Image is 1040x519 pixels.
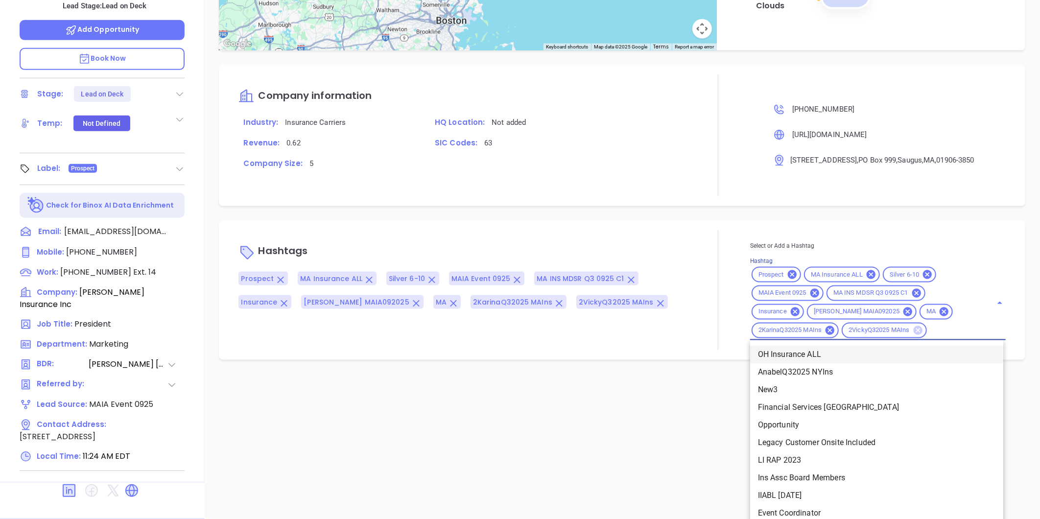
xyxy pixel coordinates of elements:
[750,452,1003,470] li: LI RAP 2023
[389,274,425,284] span: Silver 6-10
[37,399,87,409] span: Lead Source:
[804,267,880,283] div: MA Insurance ALL
[64,226,167,237] span: [EMAIL_ADDRESS][DOMAIN_NAME]
[241,274,274,284] span: Prospect
[750,240,1006,251] p: Select or Add a Hashtag
[37,451,81,461] span: Local Time:
[243,117,278,127] span: Industry:
[675,44,714,49] a: Report a map error
[37,287,77,297] span: Company:
[66,246,137,258] span: [PHONE_NUMBER]
[692,19,712,39] button: Map camera controls
[484,139,492,147] span: 63
[37,161,61,176] div: Label:
[753,271,790,279] span: Prospect
[451,274,511,284] span: MAIA Event 0925
[435,138,477,148] span: SIC Codes:
[221,38,254,50] a: Open this area in Google Maps (opens a new window)
[27,197,45,214] img: Ai-Enrich-DaqCidB-.svg
[74,318,111,330] span: President
[81,86,123,102] div: Lead on Deck
[883,267,936,283] div: Silver 6-10
[243,138,280,148] span: Revenue:
[78,53,126,63] span: Book Now
[594,44,647,49] span: Map data ©2025 Google
[790,156,857,165] span: [STREET_ADDRESS]
[752,267,801,283] div: Prospect
[752,323,839,338] div: 2KarinaQ32025 MAIns
[46,200,174,211] p: Check for Binox AI Data Enrichment
[750,381,1003,399] li: New3
[285,118,346,127] span: Insurance Carriers
[808,308,905,316] span: [PERSON_NAME] MAIA092025
[750,470,1003,487] li: Ins Assc Board Members
[750,417,1003,434] li: Opportunity
[37,267,58,277] span: Work :
[935,156,974,165] span: , 01906-3850
[537,274,624,284] span: MA INS MDSR Q3 0925 C1
[750,364,1003,381] li: AnabelQ32025 NYIns
[241,298,277,307] span: Insurance
[60,266,131,278] span: [PHONE_NUMBER]
[435,117,485,127] span: HQ Location:
[653,43,669,50] a: Terms (opens in new tab)
[792,130,867,139] span: [URL][DOMAIN_NAME]
[38,226,61,238] span: Email:
[753,308,793,316] span: Insurance
[89,338,128,350] span: Marketing
[922,156,935,165] span: , MA
[37,247,64,257] span: Mobile :
[993,296,1007,310] button: Close
[286,139,300,147] span: 0.62
[20,286,144,310] span: [PERSON_NAME] Insurance Inc
[304,298,409,307] span: [PERSON_NAME] MAIA092025
[884,271,925,279] span: Silver 6-10
[83,450,130,462] span: 11:24 AM EDT
[436,298,447,307] span: MA
[221,38,254,50] img: Google
[750,487,1003,505] li: IIABL [DATE]
[805,271,869,279] span: MA Insurance ALL
[753,289,812,298] span: MAIA Event 0925
[258,89,372,102] span: Company information
[37,87,64,101] div: Stage:
[753,327,828,335] span: 2KarinaQ32025 MAIns
[71,163,95,174] span: Prospect
[842,323,926,338] div: 2VickyQ32025 MAIns
[750,399,1003,417] li: Financial Services [GEOGRAPHIC_DATA]
[752,304,804,320] div: Insurance
[752,285,824,301] div: MAIA Event 0925
[750,259,773,264] label: Hashtag
[579,298,654,307] span: 2VickyQ32025 MAIns
[37,378,88,391] span: Referred by:
[827,285,925,301] div: MA INS MDSR Q3 0925 C1
[990,301,994,305] button: Clear
[243,158,302,168] span: Company Size:
[750,346,1003,364] li: OH Insurance ALL
[131,266,156,278] span: Ext. 14
[258,244,307,258] span: Hashtags
[83,116,120,131] div: Not Defined
[37,358,88,371] span: BDR:
[546,44,588,50] button: Keyboard shortcuts
[792,105,854,114] span: [PHONE_NUMBER]
[65,24,140,34] span: Add Opportunity
[89,399,153,410] span: MAIA Event 0925
[37,116,63,131] div: Temp:
[921,308,942,316] span: MA
[857,156,896,165] span: , PO Box 999
[309,159,313,168] span: 5
[897,156,922,165] span: , Saugus
[89,358,167,371] span: [PERSON_NAME] [PERSON_NAME]
[300,274,362,284] span: MA Insurance ALL
[807,304,917,320] div: [PERSON_NAME] MAIA092025
[37,319,72,329] span: Job Title:
[473,298,552,307] span: 2KarinaQ32025 MAIns
[20,431,95,442] span: [STREET_ADDRESS]
[750,434,1003,452] li: Legacy Customer Onsite Included
[238,91,372,102] a: Company information
[843,327,915,335] span: 2VickyQ32025 MAIns
[37,339,87,349] span: Department:
[492,118,526,127] span: Not added
[37,419,106,429] span: Contact Address:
